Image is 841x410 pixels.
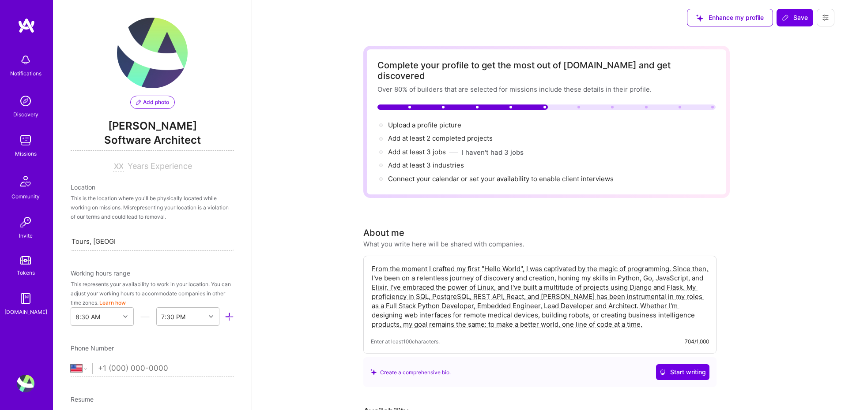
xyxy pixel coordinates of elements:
[660,368,706,376] span: Start writing
[71,344,114,352] span: Phone Number
[777,9,813,26] button: Save
[130,96,175,109] button: Add photo
[685,337,709,346] div: 704/1,000
[10,69,41,78] div: Notifications
[363,239,524,249] div: What you write here will be shared with companies.
[371,337,440,346] span: Enter at least 100 characters.
[363,226,404,239] div: About me
[4,307,47,317] div: [DOMAIN_NAME]
[696,13,764,22] span: Enhance my profile
[113,161,124,172] input: XX
[71,133,234,151] span: Software Architect
[15,171,36,192] img: Community
[17,92,34,110] img: discovery
[388,148,446,156] span: Add at least 3 jobs
[388,134,493,142] span: Add at least 2 completed projects
[660,369,666,375] i: icon CrystalBallWhite
[136,100,141,105] i: icon PencilPurple
[13,110,38,119] div: Discovery
[209,314,213,319] i: icon Chevron
[140,312,150,321] i: icon HorizontalInLineDivider
[371,263,709,330] textarea: From the moment I crafted my first "Hello World", I was captivated by the magic of programming. S...
[388,121,461,129] span: Upload a profile picture
[18,18,35,34] img: logo
[696,15,703,22] i: icon SuggestedTeams
[71,395,94,403] span: Resume
[98,356,234,381] input: +1 (000) 000-0000
[687,9,773,26] button: Enhance my profile
[17,213,34,231] img: Invite
[370,369,377,375] i: icon SuggestedTeams
[71,280,234,307] div: This represents your availability to work in your location. You can adjust your working hours to ...
[19,231,33,240] div: Invite
[377,85,716,94] div: Over 80% of builders that are selected for missions include these details in their profile.
[17,375,34,392] img: User Avatar
[388,161,464,169] span: Add at least 3 industries
[377,60,716,81] div: Complete your profile to get the most out of [DOMAIN_NAME] and get discovered
[462,148,524,157] button: I haven't had 3 jobs
[161,312,185,321] div: 7:30 PM
[123,314,128,319] i: icon Chevron
[388,175,614,183] span: Connect your calendar or set your availability to enable client interviews
[136,98,169,106] span: Add photo
[15,149,37,158] div: Missions
[75,312,100,321] div: 8:30 AM
[11,192,40,201] div: Community
[656,364,709,380] button: Start writing
[99,298,126,307] button: Learn how
[71,194,234,221] div: This is the location where you'll be physically located while working on missions. Misrepresentin...
[782,13,808,22] span: Save
[128,161,192,171] span: Years Experience
[17,51,34,69] img: bell
[20,256,31,265] img: tokens
[71,119,234,133] span: [PERSON_NAME]
[370,368,451,377] div: Create a comprehensive bio.
[71,269,130,277] span: Working hours range
[71,183,234,192] div: Location
[117,18,188,88] img: User Avatar
[17,290,34,307] img: guide book
[17,268,35,277] div: Tokens
[15,375,37,392] a: User Avatar
[17,131,34,149] img: teamwork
